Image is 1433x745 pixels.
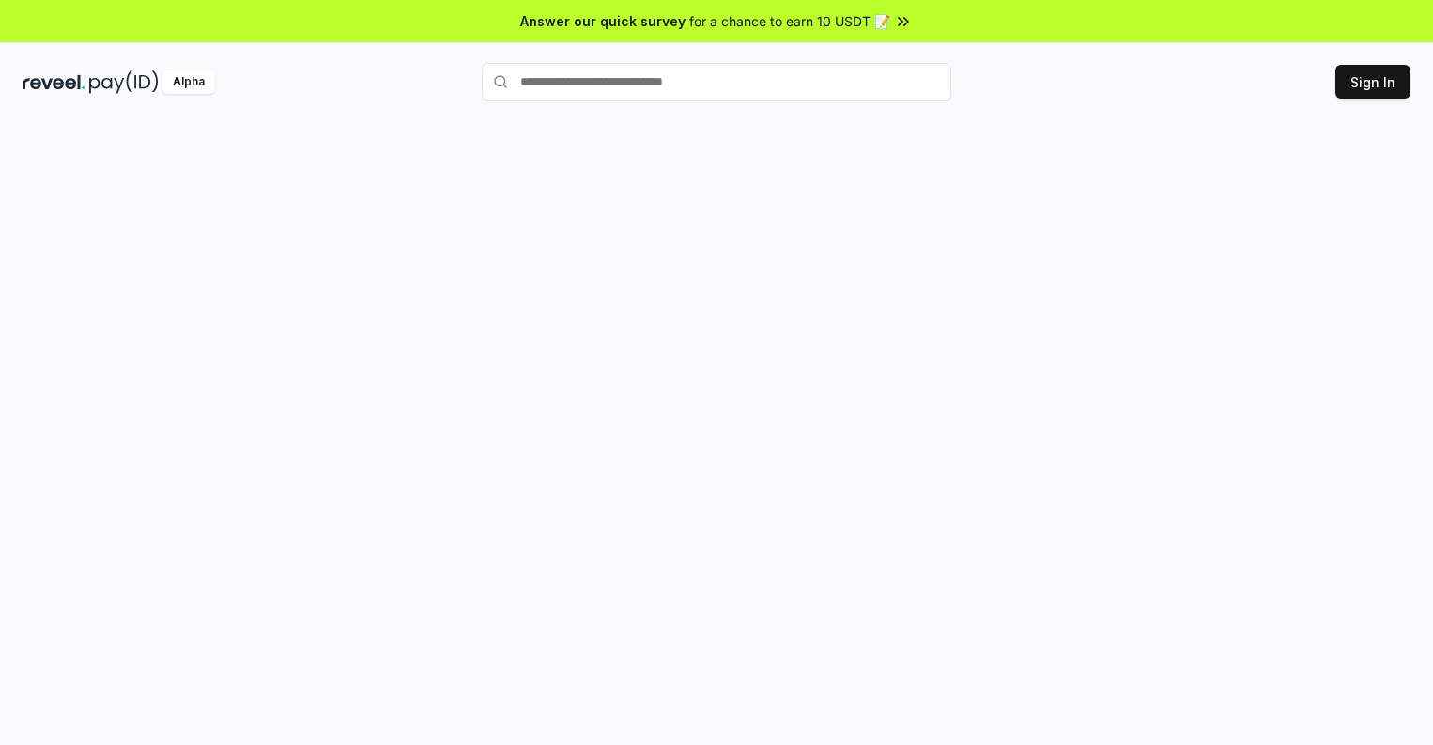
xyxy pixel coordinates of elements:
[162,70,215,94] div: Alpha
[1335,65,1410,99] button: Sign In
[89,70,159,94] img: pay_id
[689,11,890,31] span: for a chance to earn 10 USDT 📝
[520,11,686,31] span: Answer our quick survey
[23,70,85,94] img: reveel_dark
